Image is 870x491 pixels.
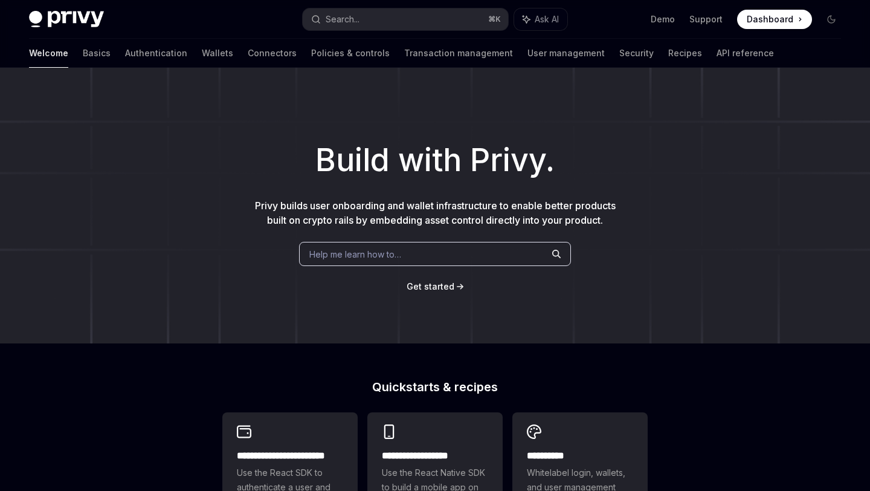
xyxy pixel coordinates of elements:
span: Ask AI [535,13,559,25]
a: API reference [717,39,774,68]
a: Welcome [29,39,68,68]
img: dark logo [29,11,104,28]
a: Policies & controls [311,39,390,68]
a: Connectors [248,39,297,68]
h1: Build with Privy. [19,137,851,184]
div: Search... [326,12,359,27]
a: Basics [83,39,111,68]
span: Privy builds user onboarding and wallet infrastructure to enable better products built on crypto ... [255,200,616,226]
a: Transaction management [404,39,513,68]
a: User management [527,39,605,68]
span: Help me learn how to… [309,248,401,261]
a: Get started [407,281,454,293]
a: Support [689,13,723,25]
span: Get started [407,281,454,291]
span: ⌘ K [488,15,501,24]
a: Recipes [668,39,702,68]
h2: Quickstarts & recipes [222,381,648,393]
a: Dashboard [737,10,812,29]
button: Toggle dark mode [822,10,841,29]
button: Ask AI [514,8,567,30]
a: Wallets [202,39,233,68]
a: Authentication [125,39,187,68]
a: Security [619,39,654,68]
a: Demo [651,13,675,25]
span: Dashboard [747,13,793,25]
button: Search...⌘K [303,8,507,30]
